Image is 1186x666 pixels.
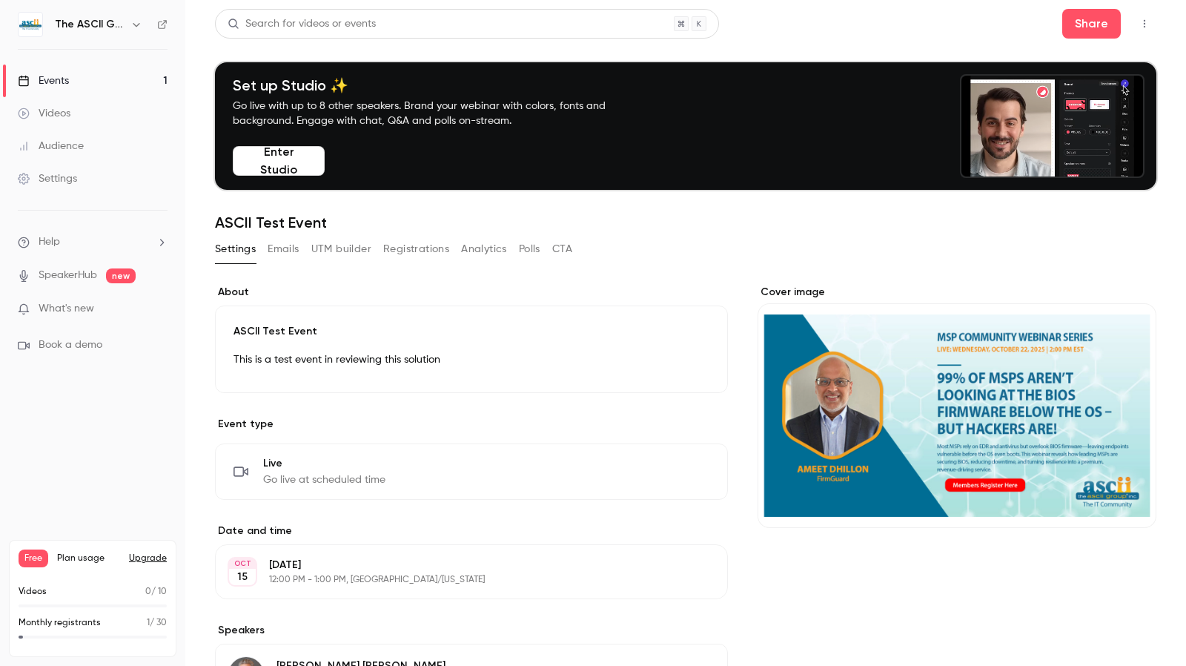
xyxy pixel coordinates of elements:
[383,237,449,261] button: Registrations
[461,237,507,261] button: Analytics
[215,285,728,300] label: About
[19,616,101,630] p: Monthly registrants
[19,13,42,36] img: The ASCII Group
[233,351,709,369] p: This is a test event in reviewing this solution
[233,99,640,128] p: Go live with up to 8 other speakers. Brand your webinar with colors, fonts and background. Engage...
[215,237,256,261] button: Settings
[269,574,649,586] p: 12:00 PM - 1:00 PM, [GEOGRAPHIC_DATA]/[US_STATE]
[758,285,1156,528] section: Cover image
[19,585,47,599] p: Videos
[215,417,728,432] p: Event type
[106,268,136,283] span: new
[57,553,120,564] span: Plan usage
[39,234,60,250] span: Help
[18,73,69,88] div: Events
[233,324,709,339] p: ASCII Test Event
[145,585,167,599] p: / 10
[18,234,168,250] li: help-dropdown-opener
[215,623,728,638] label: Speakers
[215,524,728,538] label: Date and time
[237,570,248,584] p: 15
[263,472,385,487] span: Go live at scheduled time
[758,285,1156,300] label: Cover image
[215,214,1156,231] h1: ASCII Test Event
[311,237,371,261] button: UTM builder
[233,146,325,176] button: Enter Studio
[39,268,97,283] a: SpeakerHub
[18,171,77,186] div: Settings
[147,619,150,627] span: 1
[263,456,385,471] span: Live
[18,106,70,121] div: Videos
[39,301,94,317] span: What's new
[129,553,167,564] button: Upgrade
[233,76,640,94] h4: Set up Studio ✨
[229,558,256,569] div: OCT
[269,558,649,573] p: [DATE]
[268,237,299,261] button: Emails
[552,237,572,261] button: CTA
[39,337,102,353] span: Book a demo
[55,17,125,32] h6: The ASCII Group
[228,16,376,32] div: Search for videos or events
[18,139,84,154] div: Audience
[1062,9,1121,39] button: Share
[19,550,48,567] span: Free
[145,587,151,596] span: 0
[147,616,167,630] p: / 30
[519,237,540,261] button: Polls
